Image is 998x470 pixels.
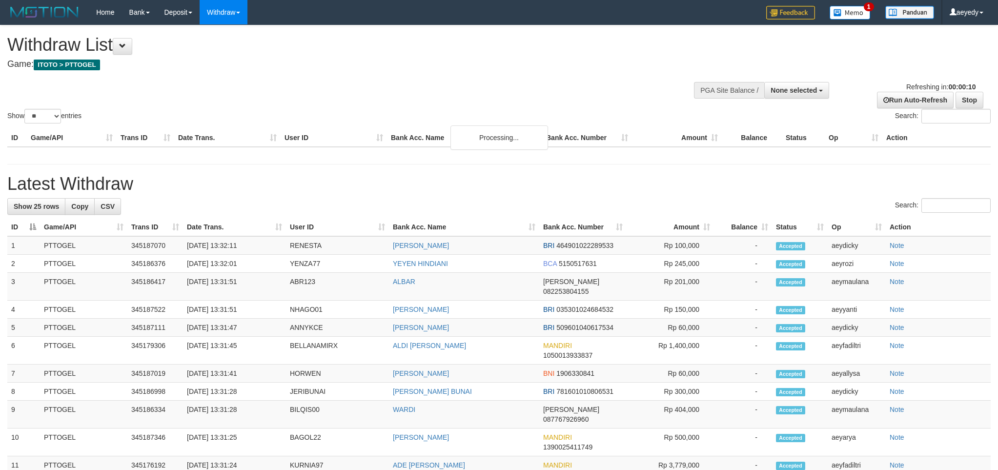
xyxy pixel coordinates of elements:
span: Copy 1050013933837 to clipboard [543,351,592,359]
td: 1 [7,236,40,255]
span: 1 [864,2,874,11]
a: Note [890,369,904,377]
input: Search: [921,198,991,213]
td: - [714,236,772,255]
span: CSV [101,203,115,210]
span: None selected [771,86,817,94]
td: PTTOGEL [40,301,127,319]
th: Game/API [27,129,117,147]
td: Rp 150,000 [627,301,714,319]
a: ADE [PERSON_NAME] [393,461,465,469]
a: Note [890,406,904,413]
th: User ID [281,129,387,147]
th: Trans ID [117,129,174,147]
img: Button%20Memo.svg [830,6,871,20]
th: Op: activate to sort column ascending [828,218,886,236]
span: BRI [543,242,554,249]
span: Show 25 rows [14,203,59,210]
td: [DATE] 13:32:01 [183,255,286,273]
td: 345186998 [127,383,183,401]
th: Bank Acc. Number [542,129,632,147]
td: [DATE] 13:31:41 [183,365,286,383]
td: 8 [7,383,40,401]
td: Rp 500,000 [627,429,714,456]
td: [DATE] 13:31:47 [183,319,286,337]
td: 4 [7,301,40,319]
th: Trans ID: activate to sort column ascending [127,218,183,236]
td: YENZA77 [286,255,389,273]
span: BRI [543,306,554,313]
td: - [714,337,772,365]
a: [PERSON_NAME] [393,306,449,313]
span: Accepted [776,342,805,350]
td: aeydicky [828,319,886,337]
th: Amount [632,129,722,147]
td: BELLANAMIRX [286,337,389,365]
td: 3 [7,273,40,301]
th: Action [886,218,991,236]
td: PTTOGEL [40,365,127,383]
span: Accepted [776,406,805,414]
td: ABR123 [286,273,389,301]
a: [PERSON_NAME] [393,242,449,249]
td: Rp 300,000 [627,383,714,401]
span: Copy 5150517631 to clipboard [559,260,597,267]
td: PTTOGEL [40,401,127,429]
span: Accepted [776,388,805,396]
th: Balance: activate to sort column ascending [714,218,772,236]
th: Date Trans. [174,129,281,147]
span: Accepted [776,370,805,378]
span: Copy 1906330841 to clipboard [556,369,594,377]
div: Processing... [450,125,548,150]
a: Note [890,433,904,441]
span: [PERSON_NAME] [543,278,599,286]
label: Search: [895,198,991,213]
td: BILQIS00 [286,401,389,429]
span: Copy 1390025411749 to clipboard [543,443,592,451]
div: PGA Site Balance / [694,82,764,99]
span: Accepted [776,306,805,314]
td: aeymaulana [828,273,886,301]
th: Status: activate to sort column ascending [772,218,828,236]
td: 345186376 [127,255,183,273]
td: [DATE] 13:32:11 [183,236,286,255]
a: Note [890,278,904,286]
a: Note [890,306,904,313]
th: ID: activate to sort column descending [7,218,40,236]
td: aeyarya [828,429,886,456]
a: [PERSON_NAME] BUNAI [393,388,472,395]
td: [DATE] 13:31:28 [183,383,286,401]
td: 345187522 [127,301,183,319]
span: [PERSON_NAME] [543,406,599,413]
td: 345179306 [127,337,183,365]
img: Feedback.jpg [766,6,815,20]
img: panduan.png [885,6,934,19]
td: RENESTA [286,236,389,255]
span: BNI [543,369,554,377]
a: Note [890,324,904,331]
th: Amount: activate to sort column ascending [627,218,714,236]
label: Search: [895,109,991,123]
td: 345186334 [127,401,183,429]
th: Status [782,129,825,147]
th: Bank Acc. Name [387,129,542,147]
a: Copy [65,198,95,215]
td: Rp 1,400,000 [627,337,714,365]
td: aeydicky [828,236,886,255]
span: Refreshing in: [906,83,976,91]
td: aeyfadiltri [828,337,886,365]
span: Accepted [776,278,805,286]
td: - [714,383,772,401]
td: PTTOGEL [40,383,127,401]
td: NHAGO01 [286,301,389,319]
td: aeymaulana [828,401,886,429]
td: 10 [7,429,40,456]
a: WARDI [393,406,415,413]
th: Bank Acc. Name: activate to sort column ascending [389,218,539,236]
td: Rp 60,000 [627,365,714,383]
td: 7 [7,365,40,383]
th: ID [7,129,27,147]
td: - [714,301,772,319]
td: 5 [7,319,40,337]
td: 345186417 [127,273,183,301]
